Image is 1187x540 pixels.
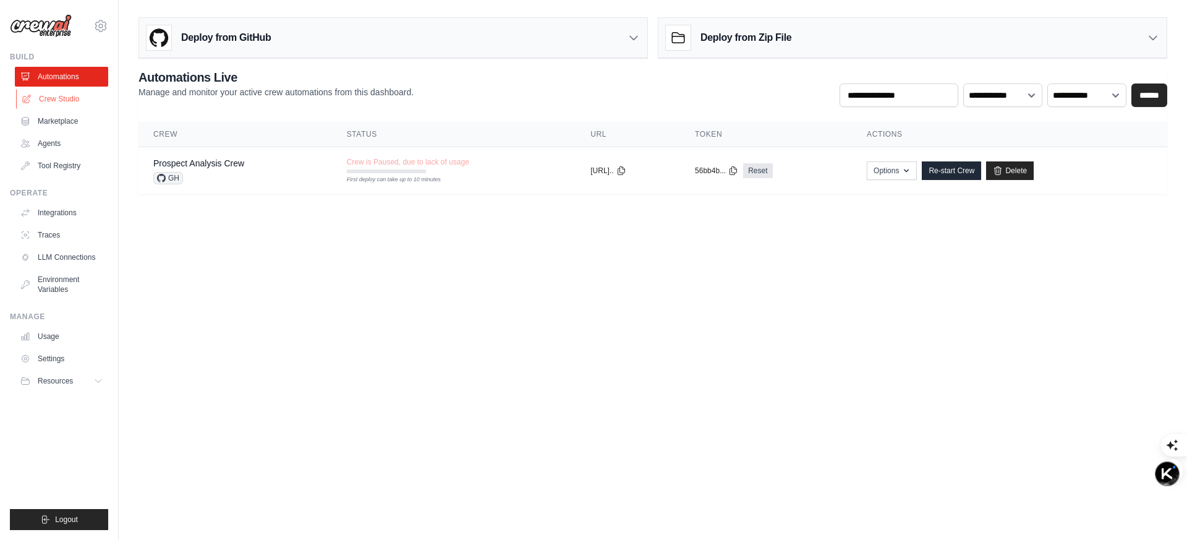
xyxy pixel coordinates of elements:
[10,188,108,198] div: Operate
[10,14,72,38] img: Logo
[15,156,108,176] a: Tool Registry
[332,122,576,147] th: Status
[15,203,108,223] a: Integrations
[15,225,108,245] a: Traces
[153,172,183,184] span: GH
[922,161,981,180] a: Re-start Crew
[138,69,414,86] h2: Automations Live
[867,161,917,180] button: Options
[55,515,78,525] span: Logout
[16,89,109,109] a: Crew Studio
[347,176,426,184] div: First deploy can take up to 10 minutes
[15,67,108,87] a: Automations
[15,327,108,346] a: Usage
[147,25,171,50] img: GitHub Logo
[38,376,73,386] span: Resources
[15,349,108,369] a: Settings
[986,161,1034,180] a: Delete
[576,122,680,147] th: URL
[138,86,414,98] p: Manage and monitor your active crew automations from this dashboard.
[347,157,469,167] span: Crew is Paused, due to lack of usage
[15,247,108,267] a: LLM Connections
[1125,481,1187,540] div: 聊天小组件
[852,122,1167,147] th: Actions
[15,270,108,299] a: Environment Variables
[10,509,108,530] button: Logout
[181,30,271,45] h3: Deploy from GitHub
[10,52,108,62] div: Build
[695,166,738,176] button: 56bb4b...
[743,163,772,178] a: Reset
[15,134,108,153] a: Agents
[10,312,108,322] div: Manage
[1125,481,1187,540] iframe: Chat Widget
[15,111,108,131] a: Marketplace
[138,122,332,147] th: Crew
[700,30,791,45] h3: Deploy from Zip File
[153,158,244,168] a: Prospect Analysis Crew
[15,371,108,391] button: Resources
[680,122,852,147] th: Token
